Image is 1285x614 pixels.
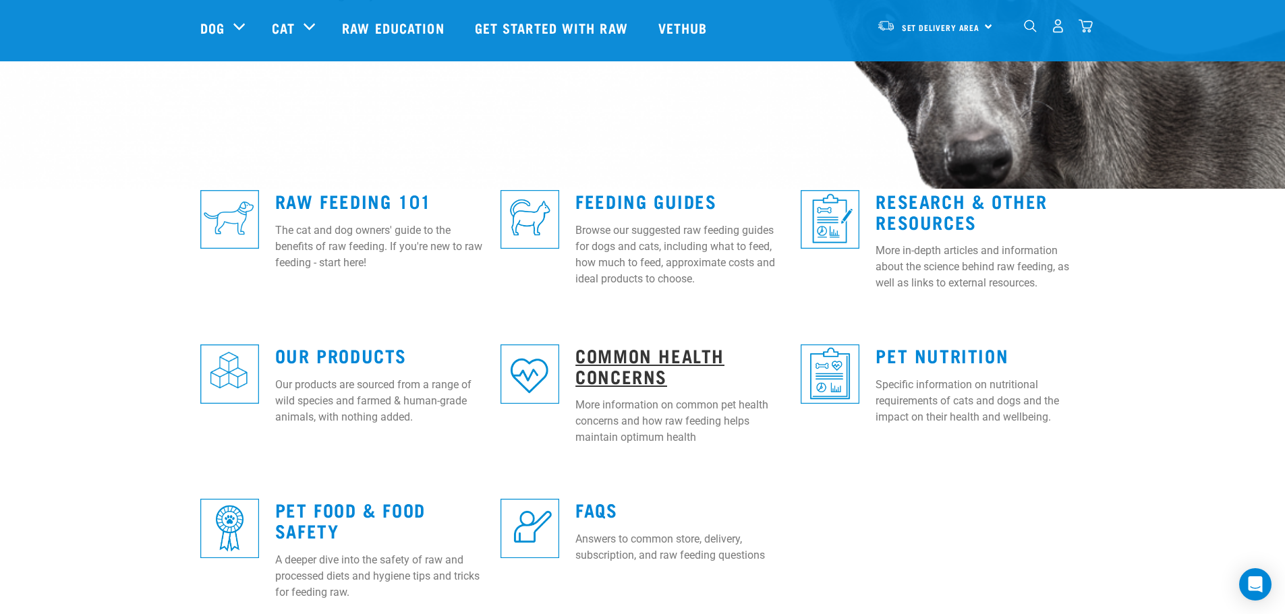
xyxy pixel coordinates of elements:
[1051,19,1065,33] img: user.png
[275,222,484,271] p: The cat and dog owners' guide to the benefits of raw feeding. If you're new to raw feeding - star...
[200,18,225,38] a: Dog
[645,1,724,55] a: Vethub
[877,20,895,32] img: van-moving.png
[275,195,432,206] a: Raw Feeding 101
[1024,20,1037,32] img: home-icon-1@2x.png
[876,195,1048,226] a: Research & Other Resources
[501,344,559,403] img: re-icons-heart-sq-blue.png
[801,190,859,249] img: re-icons-healthcheck1-sq-blue.png
[1239,568,1272,601] div: Open Intercom Messenger
[1079,19,1093,33] img: home-icon@2x.png
[575,531,784,563] p: Answers to common store, delivery, subscription, and raw feeding questions
[876,350,1008,360] a: Pet Nutrition
[501,499,559,557] img: re-icons-faq-sq-blue.png
[275,350,407,360] a: Our Products
[200,344,259,403] img: re-icons-cubes2-sq-blue.png
[200,190,259,249] img: re-icons-dog3-sq-blue.png
[275,552,484,601] p: A deeper dive into the safety of raw and processed diets and hygiene tips and tricks for feeding ...
[575,222,784,287] p: Browse our suggested raw feeding guides for dogs and cats, including what to feed, how much to fe...
[801,344,859,403] img: re-icons-healthcheck3-sq-blue.png
[902,25,980,30] span: Set Delivery Area
[275,377,484,425] p: Our products are sourced from a range of wild species and farmed & human-grade animals, with noth...
[461,1,645,55] a: Get started with Raw
[275,504,426,535] a: Pet Food & Food Safety
[501,190,559,249] img: re-icons-cat2-sq-blue.png
[329,1,461,55] a: Raw Education
[876,377,1085,425] p: Specific information on nutritional requirements of cats and dogs and the impact on their health ...
[575,350,724,381] a: Common Health Concerns
[876,243,1085,291] p: More in-depth articles and information about the science behind raw feeding, as well as links to ...
[575,195,716,206] a: Feeding Guides
[575,397,784,446] p: More information on common pet health concerns and how raw feeding helps maintain optimum health
[200,499,259,557] img: re-icons-rosette-sq-blue.png
[272,18,295,38] a: Cat
[575,504,617,514] a: FAQs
